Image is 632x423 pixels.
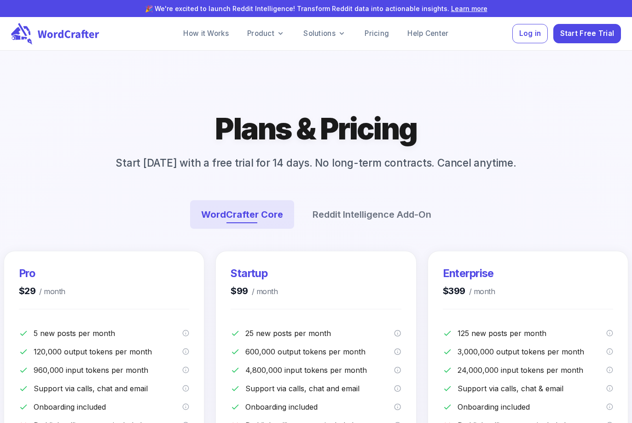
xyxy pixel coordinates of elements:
[19,266,65,281] h3: Pro
[465,285,495,298] span: / month
[245,365,394,376] p: 4,800,000 input tokens per month
[245,346,394,357] p: 600,000 output tokens per month
[101,155,531,171] p: Start [DATE] with a free trial for 14 days. No long-term contracts. Cancel anytime.
[560,28,615,40] span: Start Free Trial
[458,328,606,339] p: 125 new posts per month
[606,385,613,392] svg: We offer support via calls, chat and email to our customers with the enterprise plan
[231,266,278,281] h3: Startup
[231,284,278,298] h4: $99
[182,366,189,374] svg: Input tokens are the words you provide to the AI model as instructions. You can think of tokens a...
[400,24,456,43] a: Help Center
[34,346,182,357] p: 120,000 output tokens per month
[394,348,401,355] svg: Output tokens are the words/characters the model generates in response to your instructions. You ...
[182,385,189,392] svg: We offer support via calls, chat and email to our customers with the pro plan
[458,346,606,357] p: 3,000,000 output tokens per month
[606,330,613,337] svg: A post is a new piece of content, an imported content for optimization or a content brief.
[606,366,613,374] svg: Input tokens are the words you provide to the AI model as instructions. You can think of tokens a...
[176,24,236,43] a: How it Works
[15,4,617,13] p: 🎉 We're excited to launch Reddit Intelligence! Transform Reddit data into actionable insights.
[606,403,613,411] svg: We offer a hands-on onboarding for the entire team for customers with the startup plan. Our struc...
[245,328,394,339] p: 25 new posts per month
[394,385,401,392] svg: We offer support via calls, chat and email to our customers with the startup plan
[443,266,495,281] h3: Enterprise
[458,401,606,412] p: Onboarding included
[190,200,294,229] button: WordCrafter Core
[34,401,182,412] p: Onboarding included
[19,284,65,298] h4: $29
[296,24,354,43] a: Solutions
[34,365,182,376] p: 960,000 input tokens per month
[245,401,394,412] p: Onboarding included
[394,330,401,337] svg: A post is a new piece of content, an imported content for optimization or a content brief.
[34,383,182,394] p: Support via calls, chat and email
[245,383,394,394] p: Support via calls, chat and email
[443,284,495,298] h4: $399
[394,366,401,374] svg: Input tokens are the words you provide to the AI model as instructions. You can think of tokens a...
[302,200,442,229] button: Reddit Intelligence Add-On
[182,403,189,411] svg: We offer a hands-on onboarding for the entire team for customers with the pro plan. Our structure...
[512,24,548,44] button: Log in
[215,110,417,148] h1: Plans & Pricing
[519,28,541,40] span: Log in
[240,24,292,43] a: Product
[451,5,487,12] a: Learn more
[458,383,606,394] p: Support via calls, chat & email
[182,348,189,355] svg: Output tokens are the words/characters the model generates in response to your instructions. You ...
[35,285,65,298] span: / month
[458,365,606,376] p: 24,000,000 input tokens per month
[182,330,189,337] svg: A post is a new piece of content, an imported content for optimization or a content brief.
[248,285,278,298] span: / month
[394,403,401,411] svg: We offer a hands-on onboarding for the entire team for customers with the startup plan. Our struc...
[606,348,613,355] svg: Output tokens are the words/characters the model generates in response to your instructions. You ...
[553,24,621,44] button: Start Free Trial
[357,24,396,43] a: Pricing
[34,328,182,339] p: 5 new posts per month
